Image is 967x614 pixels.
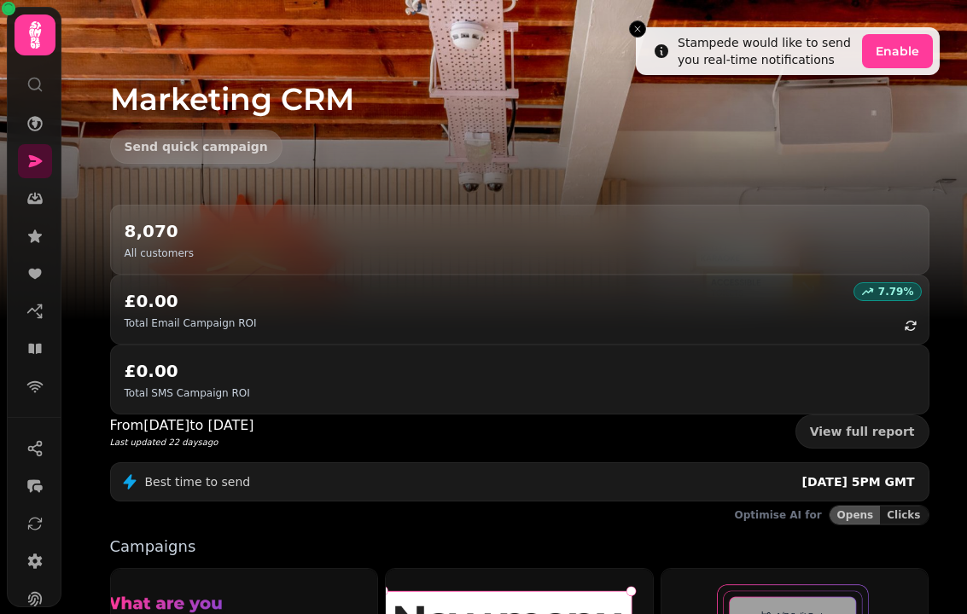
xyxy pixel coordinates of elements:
button: Clicks [880,506,928,524]
button: Close toast [629,20,646,38]
button: refresh [896,311,925,340]
p: Campaigns [110,539,929,554]
button: Enable [862,34,933,68]
span: Clicks [887,510,920,520]
div: Stampede would like to send you real-time notifications [678,34,855,68]
span: Opens [837,510,874,520]
button: Send quick campaign [110,130,283,164]
h2: 8,070 [125,219,194,243]
p: Best time to send [145,473,251,490]
p: Total Email Campaign ROI [125,316,257,330]
h2: £0.00 [125,289,257,313]
p: Last updated 22 days ago [110,436,254,449]
a: View full report [795,414,929,449]
p: Total SMS Campaign ROI [125,386,250,400]
span: Send quick campaign [125,141,268,153]
h2: £0.00 [125,359,250,383]
p: From [DATE] to [DATE] [110,415,254,436]
p: Optimise AI for [735,508,822,522]
p: All customers [125,246,194,260]
button: Opens [830,506,881,524]
p: 7.79 % [878,285,914,298]
h1: Marketing CRM [110,41,929,116]
span: [DATE] 5PM GMT [802,475,915,489]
